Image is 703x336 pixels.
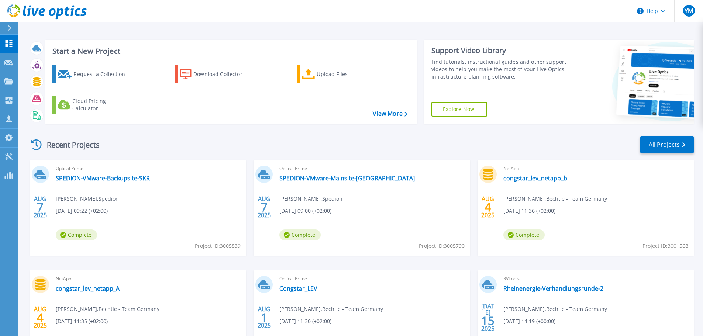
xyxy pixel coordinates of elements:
[481,304,495,331] div: [DATE] 2025
[257,304,271,331] div: AUG 2025
[503,164,689,173] span: NetApp
[56,195,119,203] span: [PERSON_NAME] , Spedion
[175,65,257,83] a: Download Collector
[503,317,555,325] span: [DATE] 14:19 (+00:00)
[419,242,465,250] span: Project ID: 3005790
[685,8,693,14] span: YM
[431,102,487,117] a: Explore Now!
[481,194,495,221] div: AUG 2025
[485,204,491,210] span: 4
[261,204,268,210] span: 7
[56,285,120,292] a: congstar_lev_netapp_A
[640,136,694,153] a: All Projects
[503,195,607,203] span: [PERSON_NAME] , Bechtle - Team Germany
[503,275,689,283] span: RVTools
[279,195,342,203] span: [PERSON_NAME] , Spedion
[279,164,465,173] span: Optical Prime
[503,305,607,313] span: [PERSON_NAME] , Bechtle - Team Germany
[56,207,108,215] span: [DATE] 09:22 (+02:00)
[503,207,555,215] span: [DATE] 11:36 (+02:00)
[279,207,331,215] span: [DATE] 09:00 (+02:00)
[431,46,569,55] div: Support Video Library
[261,314,268,321] span: 1
[56,275,242,283] span: NetApp
[279,174,415,182] a: SPEDION-VMware-Mainsite-[GEOGRAPHIC_DATA]
[317,67,376,82] div: Upload Files
[279,305,383,313] span: [PERSON_NAME] , Bechtle - Team Germany
[28,136,110,154] div: Recent Projects
[431,58,569,80] div: Find tutorials, instructional guides and other support videos to help you make the most of your L...
[503,285,603,292] a: Rheinenergie-Verhandlungsrunde-2
[195,242,241,250] span: Project ID: 3005839
[37,204,44,210] span: 7
[73,67,132,82] div: Request a Collection
[56,229,97,240] span: Complete
[33,194,47,221] div: AUG 2025
[56,317,108,325] span: [DATE] 11:35 (+02:00)
[52,47,407,55] h3: Start a New Project
[52,96,135,114] a: Cloud Pricing Calculator
[56,174,150,182] a: SPEDION-VMware-Backupsite-SKR
[503,174,567,182] a: congstar_lev_netapp_b
[279,317,331,325] span: [DATE] 11:30 (+02:00)
[33,304,47,331] div: AUG 2025
[279,229,321,240] span: Complete
[193,67,252,82] div: Download Collector
[279,285,317,292] a: Congstar_LEV
[257,194,271,221] div: AUG 2025
[56,305,159,313] span: [PERSON_NAME] , Bechtle - Team Germany
[642,242,688,250] span: Project ID: 3001568
[37,314,44,321] span: 4
[279,275,465,283] span: Optical Prime
[56,164,242,173] span: Optical Prime
[481,318,494,324] span: 15
[52,65,135,83] a: Request a Collection
[72,97,131,112] div: Cloud Pricing Calculator
[503,229,545,240] span: Complete
[373,110,407,117] a: View More
[297,65,379,83] a: Upload Files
